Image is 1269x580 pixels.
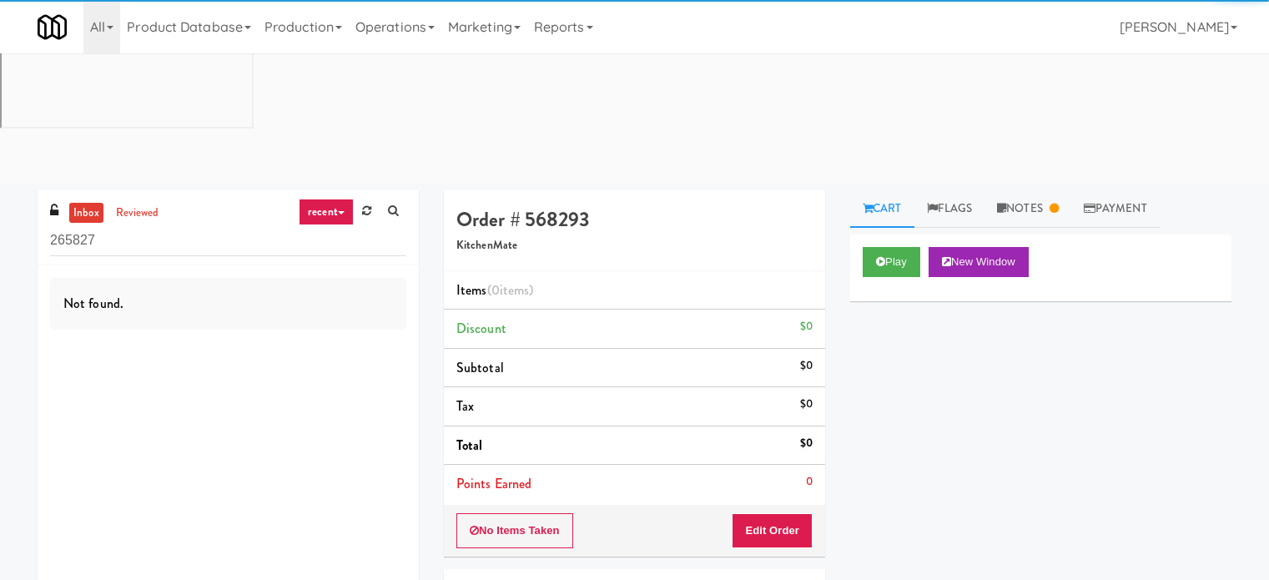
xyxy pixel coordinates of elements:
a: Flags [914,190,985,228]
button: No Items Taken [456,513,573,548]
ng-pluralize: items [500,280,530,300]
h5: KitchenMate [456,240,813,252]
button: New Window [929,247,1029,277]
a: inbox [69,203,103,224]
span: Items [456,280,533,300]
a: Cart [850,190,914,228]
span: Not found. [63,294,123,313]
span: Discount [456,319,506,338]
button: Edit Order [732,513,813,548]
div: $0 [800,433,813,454]
a: Notes [984,190,1071,228]
input: Search vision orders [50,225,406,256]
span: Total [456,436,483,455]
span: Tax [456,396,474,416]
div: 0 [806,472,813,492]
img: Micromart [38,13,67,42]
a: reviewed [112,203,164,224]
span: (0 ) [487,280,534,300]
div: $0 [800,316,813,337]
a: Payment [1071,190,1160,228]
div: $0 [800,356,813,376]
button: Play [863,247,920,277]
a: recent [299,199,354,225]
div: $0 [800,394,813,415]
h4: Order # 568293 [456,209,813,230]
span: Points Earned [456,474,531,493]
span: Subtotal [456,358,504,377]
